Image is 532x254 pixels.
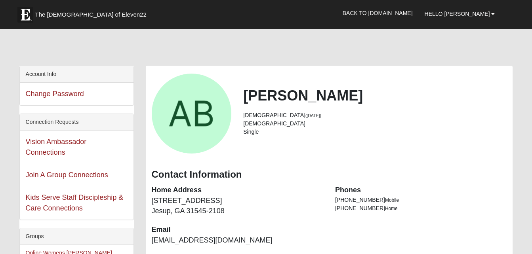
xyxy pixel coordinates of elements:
[26,193,124,212] a: Kids Serve Staff Discipleship & Care Connections
[26,171,108,179] a: Join A Group Connections
[152,185,323,195] dt: Home Address
[20,114,133,131] div: Connection Requests
[337,3,419,23] a: Back to [DOMAIN_NAME]
[243,128,507,136] li: Single
[335,204,507,212] li: [PHONE_NUMBER]
[152,196,323,216] dd: [STREET_ADDRESS] Jesup, GA 31545-2108
[152,74,232,154] a: View Fullsize Photo
[35,11,147,19] span: The [DEMOGRAPHIC_DATA] of Eleven22
[385,197,399,203] span: Mobile
[152,235,323,246] dd: [EMAIL_ADDRESS][DOMAIN_NAME]
[243,119,507,128] li: [DEMOGRAPHIC_DATA]
[305,113,321,118] small: ([DATE])
[335,185,507,195] dt: Phones
[26,90,84,98] a: Change Password
[26,138,87,156] a: Vision Ambassador Connections
[13,3,172,23] a: The [DEMOGRAPHIC_DATA] of Eleven22
[335,196,507,204] li: [PHONE_NUMBER]
[385,206,398,211] span: Home
[17,7,33,23] img: Eleven22 logo
[425,11,490,17] span: Hello [PERSON_NAME]
[419,4,501,24] a: Hello [PERSON_NAME]
[20,228,133,245] div: Groups
[20,66,133,83] div: Account Info
[152,225,323,235] dt: Email
[243,87,507,104] h2: [PERSON_NAME]
[243,111,507,119] li: [DEMOGRAPHIC_DATA]
[152,169,507,180] h3: Contact Information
